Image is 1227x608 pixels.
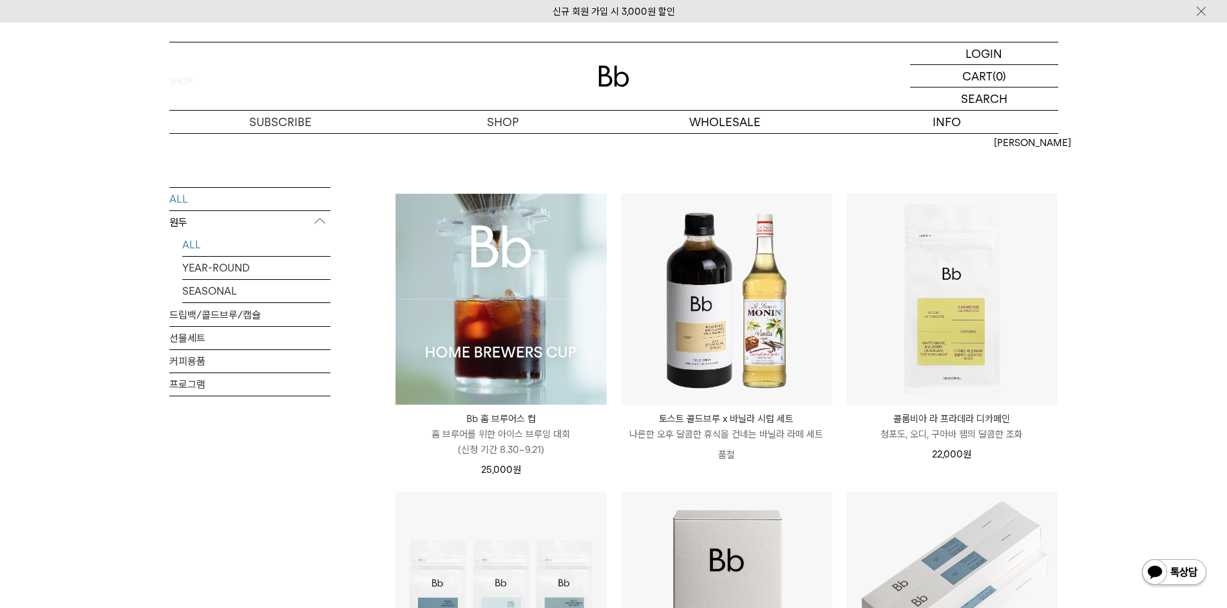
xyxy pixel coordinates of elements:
p: 청포도, 오디, 구아바 잼의 달콤한 조화 [846,427,1058,442]
p: 원두 [169,210,330,234]
span: 25,000 [481,464,521,475]
a: SHOP [392,111,614,133]
p: INFO [836,111,1058,133]
a: 토스트 콜드브루 x 바닐라 시럽 세트 나른한 오후 달콤한 휴식을 건네는 바닐라 라떼 세트 [621,411,832,442]
a: 신규 회원 가입 시 3,000원 할인 [553,6,675,17]
a: ALL [169,187,330,210]
a: 프로그램 [169,373,330,395]
p: WHOLESALE [614,111,836,133]
p: LOGIN [965,42,1002,64]
a: SEASONAL [182,279,330,302]
p: 콜롬비아 라 프라데라 디카페인 [846,411,1058,427]
img: Bb 홈 브루어스 컵 [395,194,607,405]
a: 선물세트 [169,326,330,349]
a: Bb 홈 브루어스 컵 홈 브루어를 위한 아이스 브루잉 대회(신청 기간 8.30~9.21) [395,411,607,457]
p: (0) [993,65,1006,87]
p: 나른한 오후 달콤한 휴식을 건네는 바닐라 라떼 세트 [621,427,832,442]
span: 원 [963,448,971,460]
p: 토스트 콜드브루 x 바닐라 시럽 세트 [621,411,832,427]
img: 토스트 콜드브루 x 바닐라 시럽 세트 [621,194,832,405]
a: 드립백/콜드브루/캡슐 [169,303,330,326]
p: SEARCH [961,88,1007,110]
span: [PERSON_NAME] [994,135,1071,151]
span: 22,000 [932,448,971,460]
p: 품절 [621,442,832,468]
a: YEAR-ROUND [182,256,330,279]
a: LOGIN [910,42,1058,65]
p: Bb 홈 브루어스 컵 [395,411,607,427]
img: 콜롬비아 라 프라데라 디카페인 [846,194,1058,405]
a: 커피용품 [169,349,330,372]
span: 원 [513,464,521,475]
img: 로고 [598,66,629,87]
p: CART [962,65,993,87]
a: 콜롬비아 라 프라데라 디카페인 청포도, 오디, 구아바 잼의 달콤한 조화 [846,411,1058,442]
p: 홈 브루어를 위한 아이스 브루잉 대회 (신청 기간 8.30~9.21) [395,427,607,457]
img: 카카오톡 채널 1:1 채팅 버튼 [1141,558,1208,589]
a: CART (0) [910,65,1058,88]
a: ALL [182,233,330,255]
a: SUBSCRIBE [169,111,392,133]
